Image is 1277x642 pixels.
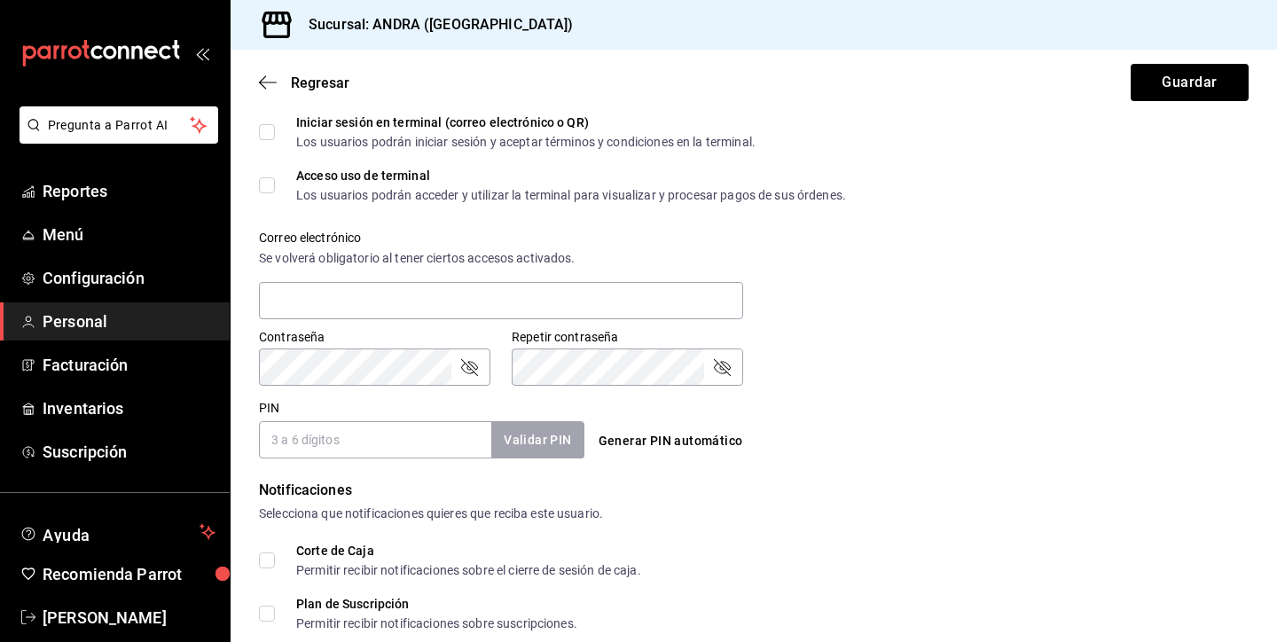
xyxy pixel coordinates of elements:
[195,46,209,60] button: open_drawer_menu
[43,179,215,203] span: Reportes
[43,309,215,333] span: Personal
[43,440,215,464] span: Suscripción
[296,169,846,182] div: Acceso uso de terminal
[591,425,750,458] button: Generar PIN automático
[291,74,349,91] span: Regresar
[296,189,846,201] div: Los usuarios podrán acceder y utilizar la terminal para visualizar y procesar pagos de sus órdenes.
[12,129,218,147] a: Pregunta a Parrot AI
[259,231,743,244] label: Correo electrónico
[43,353,215,377] span: Facturación
[1131,64,1249,101] button: Guardar
[259,505,1249,523] div: Selecciona que notificaciones quieres que reciba este usuario.
[43,223,215,247] span: Menú
[259,480,1249,501] div: Notificaciones
[259,331,490,343] label: Contraseña
[259,402,279,414] label: PIN
[20,106,218,144] button: Pregunta a Parrot AI
[48,116,191,135] span: Pregunta a Parrot AI
[512,331,743,343] label: Repetir contraseña
[296,564,641,576] div: Permitir recibir notificaciones sobre el cierre de sesión de caja.
[296,544,641,557] div: Corte de Caja
[296,116,756,129] div: Iniciar sesión en terminal (correo electrónico o QR)
[259,421,491,458] input: 3 a 6 dígitos
[296,136,756,148] div: Los usuarios podrán iniciar sesión y aceptar términos y condiciones en la terminal.
[43,521,192,543] span: Ayuda
[43,606,215,630] span: [PERSON_NAME]
[296,598,577,610] div: Plan de Suscripción
[296,617,577,630] div: Permitir recibir notificaciones sobre suscripciones.
[43,266,215,290] span: Configuración
[43,562,215,586] span: Recomienda Parrot
[458,356,480,378] button: passwordField
[711,356,733,378] button: passwordField
[294,14,574,35] h3: Sucursal: ANDRA ([GEOGRAPHIC_DATA])
[43,396,215,420] span: Inventarios
[259,74,349,91] button: Regresar
[259,249,743,268] div: Se volverá obligatorio al tener ciertos accesos activados.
